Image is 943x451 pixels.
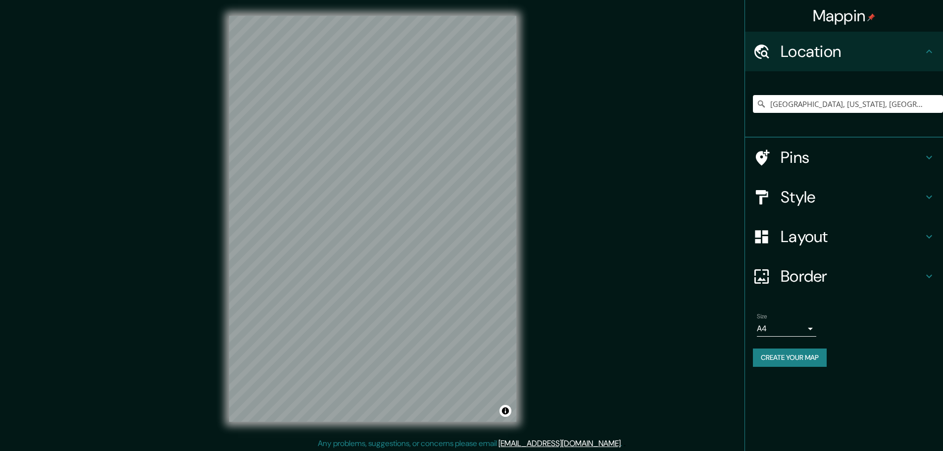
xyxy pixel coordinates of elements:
[745,138,943,177] div: Pins
[757,312,767,321] label: Size
[745,256,943,296] div: Border
[753,349,827,367] button: Create your map
[781,227,923,247] h4: Layout
[745,32,943,71] div: Location
[753,95,943,113] input: Pick your city or area
[781,148,923,167] h4: Pins
[757,321,816,337] div: A4
[624,438,626,450] div: .
[622,438,624,450] div: .
[781,42,923,61] h4: Location
[867,13,875,21] img: pin-icon.png
[745,217,943,256] div: Layout
[318,438,622,450] p: Any problems, suggestions, or concerns please email .
[745,177,943,217] div: Style
[813,6,876,26] h4: Mappin
[781,187,923,207] h4: Style
[498,438,621,449] a: [EMAIL_ADDRESS][DOMAIN_NAME]
[499,405,511,417] button: Toggle attribution
[229,16,516,422] canvas: Map
[781,266,923,286] h4: Border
